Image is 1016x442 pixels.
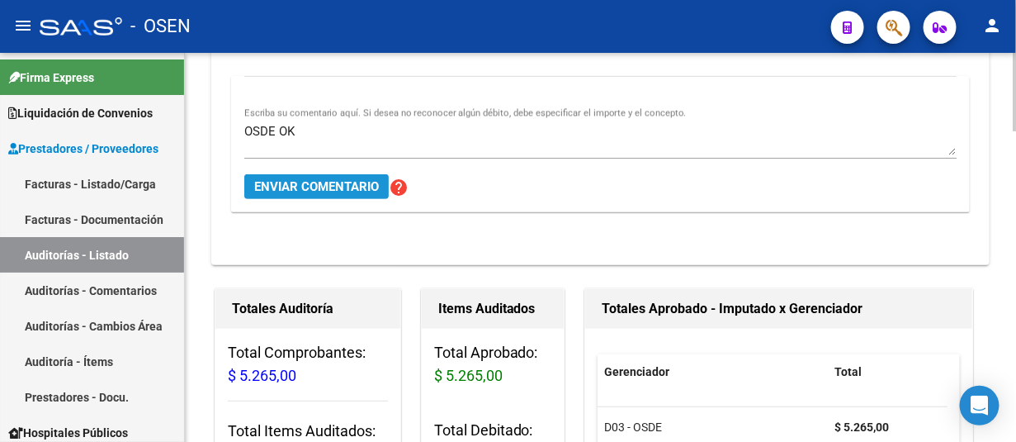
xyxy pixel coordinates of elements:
span: D03 - OSDE [604,421,662,434]
span: Enviar comentario [254,179,379,194]
h1: Totales Auditoría [232,296,384,322]
mat-icon: menu [13,16,33,36]
span: - OSEN [130,8,191,45]
h3: Total Aprobado: [434,341,552,387]
strong: $ 5.265,00 [834,421,889,434]
span: Firma Express [8,69,94,87]
span: Total [834,365,862,378]
datatable-header-cell: Total [828,354,935,390]
span: Gerenciador [604,365,669,378]
span: Liquidación de Convenios [8,104,153,122]
h1: Totales Aprobado - Imputado x Gerenciador [602,296,956,322]
span: Prestadores / Proveedores [8,140,158,158]
mat-icon: person [983,16,1003,36]
button: Enviar comentario [244,174,389,199]
h1: Items Auditados [438,296,548,322]
span: $ 5.265,00 [228,367,296,384]
h3: Total Comprobantes: [228,341,388,387]
span: Hospitales Públicos [8,424,128,442]
span: $ 5.265,00 [434,367,503,384]
datatable-header-cell: Gerenciador [598,354,828,390]
mat-icon: help [389,178,409,197]
div: Open Intercom Messenger [960,386,999,425]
